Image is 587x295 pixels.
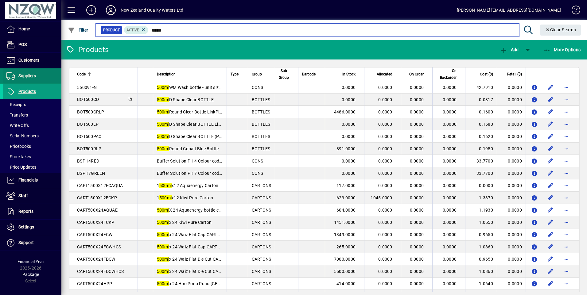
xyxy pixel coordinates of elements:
[443,269,457,274] span: 0.0000
[334,109,356,114] span: 4486.0000
[546,193,555,203] button: Edit
[562,119,571,129] button: More options
[443,109,457,114] span: 0.0000
[81,5,101,16] button: Add
[157,122,232,127] span: D Shape Clear BOTTLE LinkPlas
[497,204,526,216] td: 0.0000
[77,220,115,225] span: CART500X24FCKP
[497,228,526,241] td: 0.0000
[410,109,424,114] span: 0.0000
[378,85,392,90] span: 0.0000
[562,279,571,289] button: More options
[77,232,112,237] span: CART500X24FCW
[157,220,212,225] span: x 24 Kiwi Pure Carton
[507,71,522,78] span: Retail ($)
[410,208,424,213] span: 0.0000
[157,257,169,262] em: 500ml
[279,67,294,81] div: Sub Group
[497,155,526,167] td: 0.0000
[562,132,571,141] button: More options
[546,119,555,129] button: Edit
[378,109,392,114] span: 0.0000
[378,269,392,274] span: 0.0000
[157,71,223,78] div: Description
[77,257,115,262] span: CART500X24FDCW
[497,94,526,106] td: 0.0000
[436,67,462,81] div: On Backorder
[3,235,61,251] a: Support
[465,94,497,106] td: 0.0817
[562,205,571,215] button: More options
[18,26,30,31] span: Home
[157,269,258,274] span: x 24 Waiz Flat Die Cut CARTON HCS 05/2025
[378,159,392,163] span: 0.0000
[3,188,61,204] a: Staff
[546,144,555,154] button: Edit
[497,167,526,179] td: 0.0000
[465,265,497,278] td: 1.0860
[6,123,29,128] span: Write Offs
[157,109,169,114] em: 500ml
[546,217,555,227] button: Edit
[3,162,61,172] a: Price Updates
[77,171,105,176] span: BSPH7GREEN
[252,146,270,151] span: BOTTLES
[542,44,582,55] button: More Options
[562,266,571,276] button: More options
[545,27,576,32] span: Clear Search
[465,228,497,241] td: 0.9650
[77,183,123,188] span: CART1500X12FCAQUA
[410,146,424,151] span: 0.0000
[562,82,571,92] button: More options
[546,156,555,166] button: Edit
[410,244,424,249] span: 0.0000
[252,71,271,78] div: Group
[157,244,251,249] span: x 24 Waiz Flat Cap CARTON HCS 03/2017
[562,242,571,252] button: More options
[409,71,424,78] span: On Order
[497,278,526,290] td: 0.0000
[157,171,272,176] span: Buffer Solution PH 7 Colour coded Green (per Botlle)
[378,281,392,286] span: 0.0000
[252,109,270,114] span: BOTTLES
[336,195,356,200] span: 623.0000
[6,165,36,170] span: Price Updates
[3,131,61,141] a: Serial Numbers
[443,281,457,286] span: 0.0000
[562,156,571,166] button: More options
[378,232,392,237] span: 0.0000
[231,71,239,78] span: Type
[252,85,263,90] span: CONS
[465,216,497,228] td: 1.0550
[157,195,213,200] span: 1 x12 Kiwi Pure Carton
[157,85,230,90] span: WM Wash bottle - unit size 6 pk
[377,71,392,78] span: Allocated
[68,28,88,33] span: Filter
[465,106,497,118] td: 0.1600
[497,253,526,265] td: 0.0000
[231,71,244,78] div: Type
[124,26,149,34] mat-chip: Activation Status: Active
[465,167,497,179] td: 33.7700
[157,208,230,213] span: X 24 Aquaenergy bottle carton
[497,265,526,278] td: 0.0000
[157,85,169,90] em: 500ml
[497,130,526,143] td: 0.0000
[157,281,169,286] em: 500ml
[405,71,429,78] div: On Order
[101,5,121,16] button: Profile
[18,42,27,47] span: POS
[500,47,519,52] span: Add
[6,144,31,149] span: Pricebooks
[465,241,497,253] td: 1.0860
[546,132,555,141] button: Edit
[378,244,392,249] span: 0.0000
[157,146,169,151] em: 500ml
[443,159,457,163] span: 0.0000
[17,259,44,264] span: Financial Year
[497,192,526,204] td: 0.0000
[410,195,424,200] span: 0.0000
[18,73,36,78] span: Suppliers
[3,99,61,110] a: Receipts
[546,279,555,289] button: Edit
